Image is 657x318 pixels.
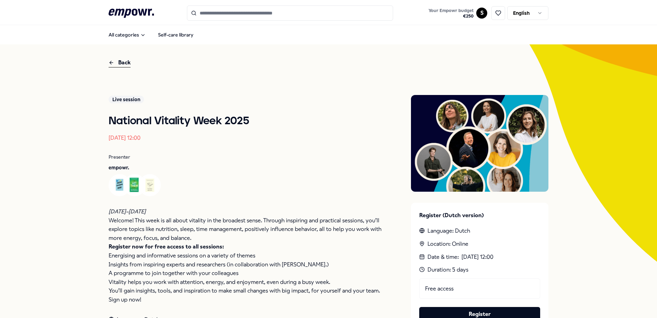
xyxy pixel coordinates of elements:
div: Free access [419,278,540,299]
div: Live session [109,96,144,103]
p: Sign up now! [109,295,383,304]
p: A programme to join together with your colleagues [109,269,383,278]
h1: National Vitality Week 2025 [109,114,383,128]
span: € 250 [428,13,474,19]
em: [DATE]–[DATE] [109,208,146,215]
img: Avatar [125,175,145,195]
p: Register (Dutch version) [419,211,540,220]
nav: Main [103,28,199,42]
div: Location: Online [419,240,540,248]
p: Presenter [109,153,383,161]
a: Your Empowr budget€250 [426,6,476,20]
div: Language: Dutch [419,226,540,235]
p: Insights from inspiring experts and researchers (in collaboration with [PERSON_NAME].) [109,260,383,269]
img: Presenter image [411,95,548,192]
span: Your Empowr budget [428,8,474,13]
time: [DATE] 12:00 [461,253,493,262]
img: Avatar [110,175,130,195]
div: Date & time : [419,253,540,262]
time: [DATE] 12:00 [109,135,141,141]
button: Your Empowr budget€250 [427,7,475,20]
p: You’ll gain insights, tools, and inspiration to make small changes with big impact, for yourself ... [109,286,383,295]
img: Avatar [140,175,160,195]
p: Vitality helps you work with attention, energy, and enjoyment, even during a busy week. [109,278,383,287]
p: empowr. [109,164,383,171]
p: Energising and informative sessions on a variety of themes [109,251,383,260]
p: Welcome! This week is all about vitality in the broadest sense. Through inspiring and practical s... [109,216,383,243]
div: Back [109,58,131,67]
button: S [476,8,487,19]
div: Duration: 5 days [419,265,540,274]
strong: Register now for free access to all sessions: [109,243,224,250]
a: Self-care library [153,28,199,42]
button: All categories [103,28,151,42]
input: Search for products, categories or subcategories [187,6,393,21]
